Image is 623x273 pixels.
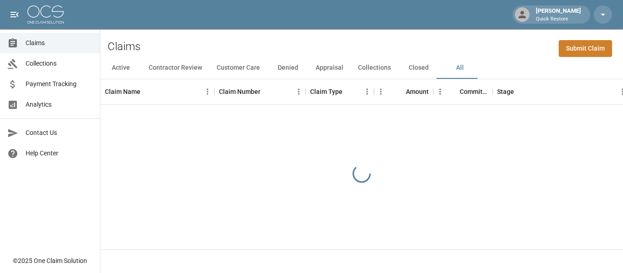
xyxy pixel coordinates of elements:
[536,15,581,23] p: Quick Restore
[360,85,374,98] button: Menu
[447,85,460,98] button: Sort
[351,57,398,79] button: Collections
[374,79,433,104] div: Amount
[532,6,585,23] div: [PERSON_NAME]
[26,128,93,138] span: Contact Us
[460,79,488,104] div: Committed Amount
[105,79,140,104] div: Claim Name
[108,40,140,53] h2: Claims
[100,57,141,79] button: Active
[26,79,93,89] span: Payment Tracking
[514,85,527,98] button: Sort
[27,5,64,24] img: ocs-logo-white-transparent.png
[310,79,343,104] div: Claim Type
[267,57,308,79] button: Denied
[306,79,374,104] div: Claim Type
[398,57,439,79] button: Closed
[433,85,447,98] button: Menu
[308,57,351,79] button: Appraisal
[439,57,480,79] button: All
[201,85,214,98] button: Menu
[406,79,429,104] div: Amount
[260,85,273,98] button: Sort
[209,57,267,79] button: Customer Care
[343,85,355,98] button: Sort
[26,59,93,68] span: Collections
[100,79,214,104] div: Claim Name
[100,57,623,79] div: dynamic tabs
[374,85,388,98] button: Menu
[26,38,93,48] span: Claims
[497,79,514,104] div: Stage
[5,5,24,24] button: open drawer
[13,256,87,265] div: © 2025 One Claim Solution
[393,85,406,98] button: Sort
[26,100,93,109] span: Analytics
[214,79,306,104] div: Claim Number
[26,149,93,158] span: Help Center
[140,85,153,98] button: Sort
[559,40,612,57] a: Submit Claim
[141,57,209,79] button: Contractor Review
[433,79,493,104] div: Committed Amount
[292,85,306,98] button: Menu
[219,79,260,104] div: Claim Number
